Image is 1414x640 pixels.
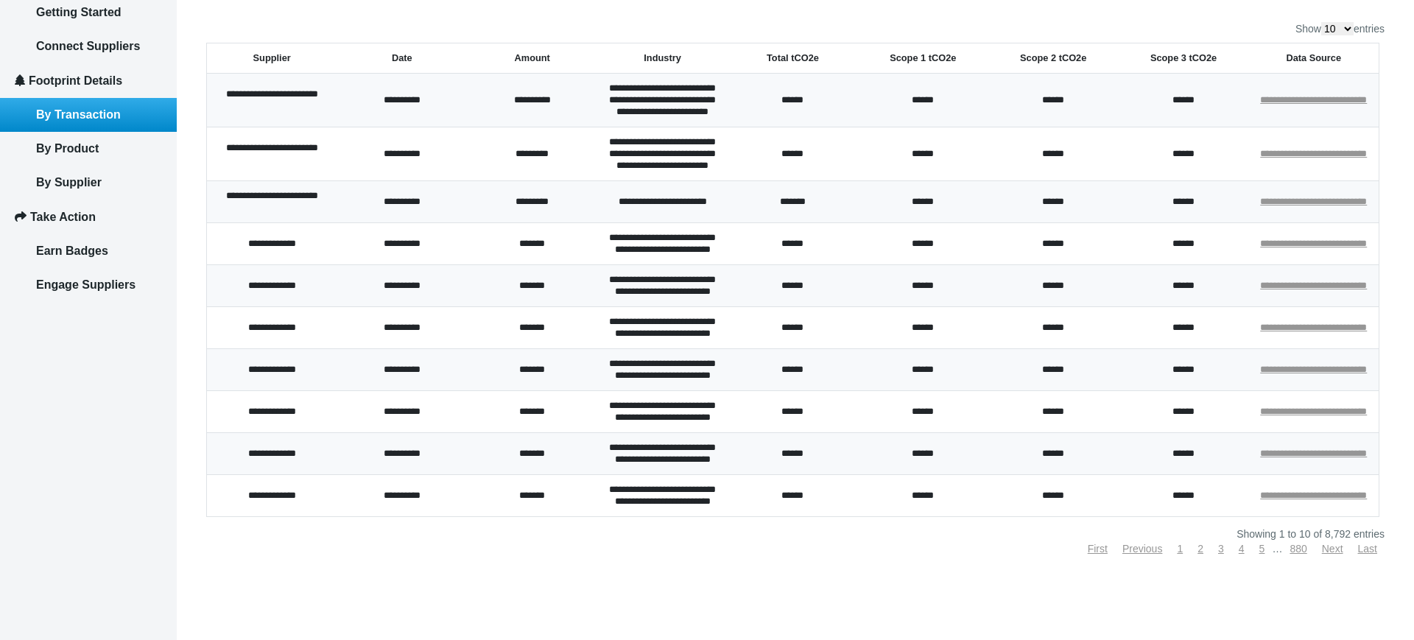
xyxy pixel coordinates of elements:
span: Connect Suppliers [36,40,140,52]
label: Show entries [1295,22,1385,35]
th: Data Source [1249,43,1379,74]
span: By Product [36,142,99,155]
th: Scope 3 tCO2e: activate to sort column ascending [1119,43,1249,74]
span: Take Action [30,211,96,223]
div: Showing 1 to 10 of 8,792 entries [206,529,1385,539]
th: Industry: activate to sort column ascending [597,43,728,74]
span: … [1272,543,1282,555]
th: Total tCO2e: activate to sort column ascending [728,43,858,74]
th: Scope 2 tCO2e: activate to sort column ascending [988,43,1119,74]
span: Earn Badges [36,245,108,257]
a: Last [1358,543,1377,555]
a: 880 [1290,543,1306,555]
span: Engage Suppliers [36,278,136,291]
span: Getting Started [36,6,122,18]
select: Showentries [1321,22,1354,35]
a: 1 [1177,543,1183,555]
th: Date: activate to sort column ascending [337,43,467,74]
th: Amount: activate to sort column ascending [467,43,597,74]
a: Previous [1122,543,1162,555]
span: By Supplier [36,176,102,189]
th: Scope 1 tCO2e: activate to sort column ascending [858,43,988,74]
a: First [1088,543,1108,555]
span: Footprint Details [29,74,122,87]
a: Next [1322,543,1343,555]
a: 4 [1239,543,1245,555]
span: By Transaction [36,108,121,121]
a: 3 [1218,543,1224,555]
a: 5 [1259,543,1265,555]
a: 2 [1197,543,1203,555]
th: Supplier: activate to sort column ascending [207,43,337,74]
